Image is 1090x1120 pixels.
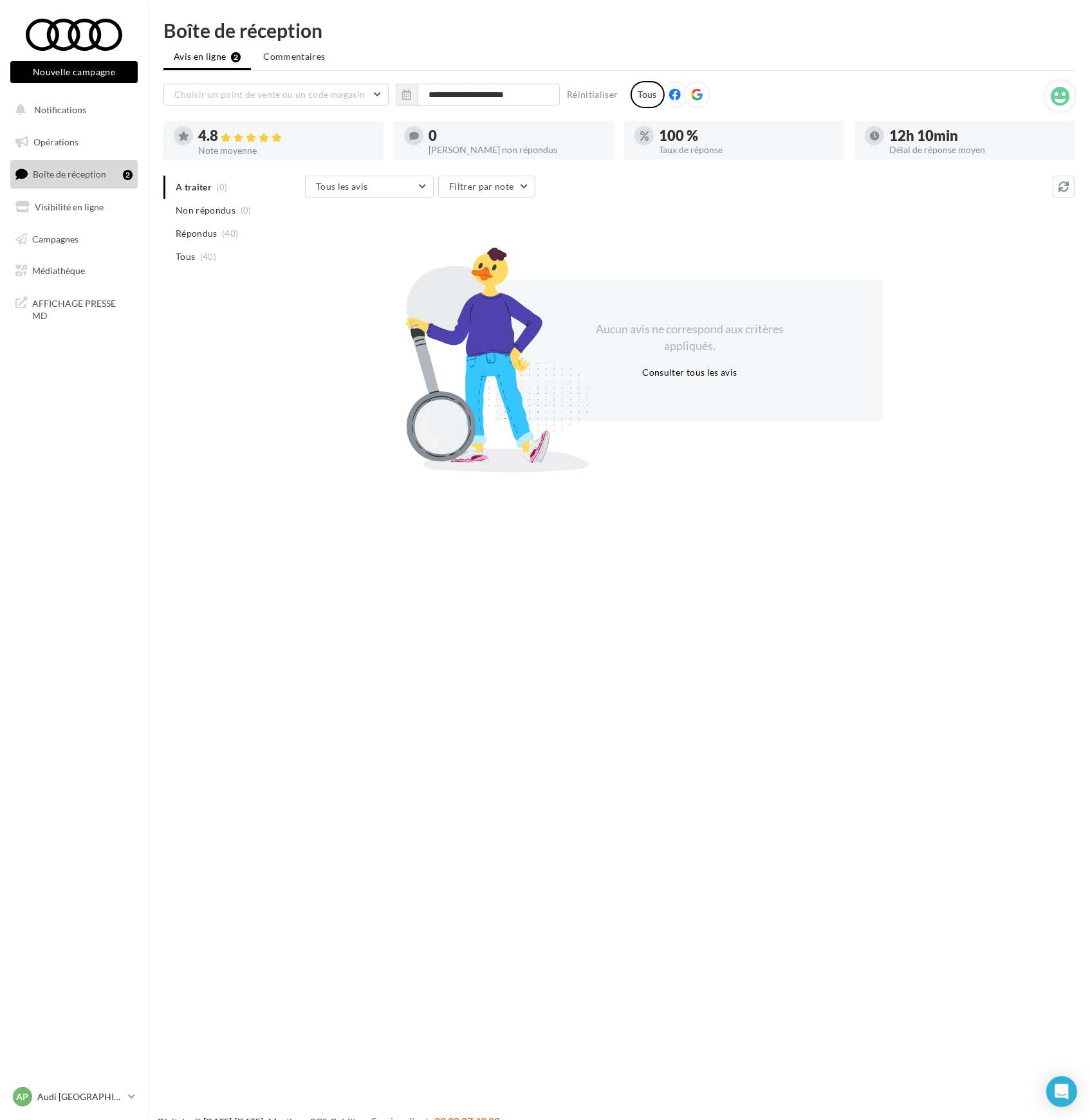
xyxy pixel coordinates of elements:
[17,1090,29,1103] span: AP
[889,129,1064,143] div: 12h 10min
[429,129,604,143] div: 0
[176,204,236,217] span: Non répondus
[200,252,216,262] span: (40)
[1046,1076,1077,1107] div: Open Intercom Messenger
[316,181,368,192] span: Tous les avis
[8,289,140,327] a: AFFICHAGE PRESSE MD
[8,129,140,156] a: Opérations
[8,226,140,253] a: Campagnes
[222,228,238,239] span: (40)
[198,129,373,143] div: 4.8
[176,250,195,263] span: Tous
[33,136,79,147] span: Opérations
[8,257,140,284] a: Médiathèque
[176,227,217,240] span: Répondus
[429,145,604,154] div: [PERSON_NAME] non répondus
[637,365,742,380] button: Consulter tous les avis
[34,104,86,115] span: Notifications
[163,84,389,106] button: Choisir un point de vente ou un code magasin
[163,21,1075,40] div: Boîte de réception
[32,265,85,276] span: Médiathèque
[123,170,133,180] div: 2
[8,160,140,188] a: Boîte de réception2
[263,50,325,63] span: Commentaires
[198,146,373,155] div: Note moyenne
[659,129,834,143] div: 100 %
[562,87,624,102] button: Réinitialiser
[10,61,138,83] button: Nouvelle campagne
[438,176,535,197] button: Filtrer par note
[579,321,800,354] div: Aucun avis ne correspond aux critères appliqués.
[33,169,106,179] span: Boîte de réception
[889,145,1064,154] div: Délai de réponse moyen
[631,81,665,108] div: Tous
[32,295,133,322] span: AFFICHAGE PRESSE MD
[305,176,434,197] button: Tous les avis
[37,1090,123,1103] p: Audi [GEOGRAPHIC_DATA] 17
[174,89,365,100] span: Choisir un point de vente ou un code magasin
[8,194,140,221] a: Visibilité en ligne
[241,205,252,216] span: (0)
[32,233,79,244] span: Campagnes
[10,1085,138,1109] a: AP Audi [GEOGRAPHIC_DATA] 17
[659,145,834,154] div: Taux de réponse
[35,201,104,212] span: Visibilité en ligne
[8,96,135,124] button: Notifications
